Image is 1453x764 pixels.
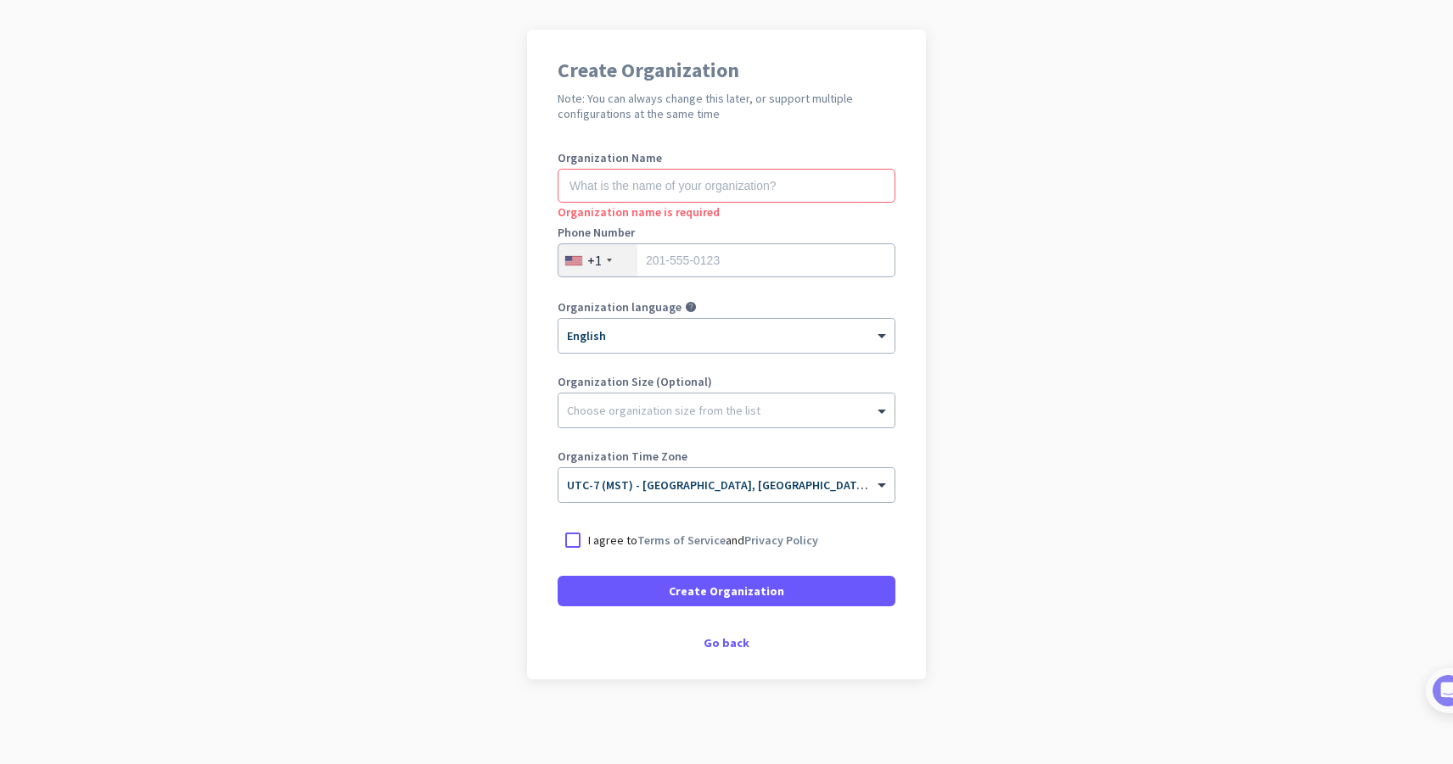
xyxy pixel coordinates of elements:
label: Organization language [558,301,682,313]
button: Create Organization [558,576,895,606]
div: +1 [587,252,602,269]
div: Go back [558,637,895,649]
span: Create Organization [669,583,784,599]
p: I agree to and [588,532,818,549]
input: 201-555-0123 [558,243,895,277]
span: Organization name is required [558,204,720,220]
a: Privacy Policy [744,533,818,548]
a: Terms of Service [637,533,726,548]
h1: Create Organization [558,60,895,81]
label: Organization Time Zone [558,450,895,462]
i: help [685,301,697,313]
h2: Note: You can always change this later, or support multiple configurations at the same time [558,91,895,121]
label: Organization Size (Optional) [558,376,895,388]
label: Organization Name [558,152,895,164]
input: What is the name of your organization? [558,169,895,203]
label: Phone Number [558,226,895,238]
